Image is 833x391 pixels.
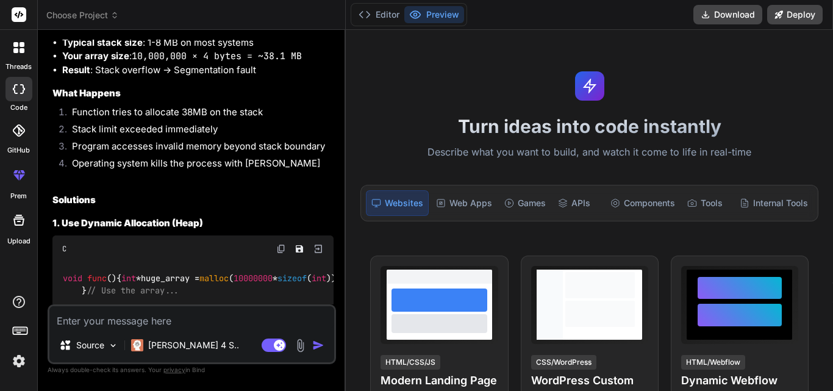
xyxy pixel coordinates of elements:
[62,64,90,76] strong: Result
[199,273,229,284] span: malloc
[7,236,30,246] label: Upload
[62,140,334,157] li: Program accesses invalid memory beyond stack boundary
[313,243,324,254] img: Open in Browser
[431,190,497,216] div: Web Apps
[62,49,334,63] li: :
[682,190,732,216] div: Tools
[52,87,121,99] strong: What Happens
[5,62,32,72] label: threads
[48,364,336,376] p: Always double-check its answers. Your in Bind
[354,6,404,23] button: Editor
[132,50,302,62] code: 10,000,000 × 4 bytes = ~38.1 MB
[87,273,107,284] span: func
[10,191,27,201] label: prem
[62,244,66,254] span: C
[108,340,118,351] img: Pick Models
[291,240,308,257] button: Save file
[121,273,136,284] span: int
[693,5,762,24] button: Download
[353,115,826,137] h1: Turn ideas into code instantly
[366,190,429,216] div: Websites
[62,106,334,123] li: Function tries to allocate 38MB on the stack
[293,339,307,353] img: attachment
[353,145,826,160] p: Describe what you want to build, and watch it come to life in real-time
[10,102,27,113] label: code
[312,273,326,284] span: int
[553,190,603,216] div: APIs
[277,273,307,284] span: sizeof
[87,285,179,296] span: // Use the array...
[62,123,334,140] li: Stack limit exceeded immediately
[9,351,29,371] img: settings
[767,5,823,24] button: Deploy
[381,372,498,389] h4: Modern Landing Page
[52,217,203,229] strong: 1. Use Dynamic Allocation (Heap)
[7,145,30,156] label: GitHub
[276,244,286,254] img: copy
[62,36,334,50] li: : 1-8 MB on most systems
[735,190,813,216] div: Internal Tools
[62,63,334,77] li: : Stack overflow → Segmentation fault
[404,6,464,23] button: Preview
[62,50,129,62] strong: Your array size
[499,190,551,216] div: Games
[381,355,440,370] div: HTML/CSS/JS
[234,273,273,284] span: 10000000
[76,339,104,351] p: Source
[107,273,116,284] span: ()
[62,272,673,322] code: { *huge_array = ( * ( )); (huge_array == ) { ( ); ; } (huge_array); }
[531,355,596,370] div: CSS/WordPress
[62,37,143,48] strong: Typical stack size
[52,194,96,206] strong: Solutions
[606,190,680,216] div: Components
[312,339,324,351] img: icon
[163,366,185,373] span: privacy
[46,9,119,21] span: Choose Project
[62,157,334,174] li: Operating system kills the process with [PERSON_NAME]
[148,339,239,351] p: [PERSON_NAME] 4 S..
[131,339,143,351] img: Claude 4 Sonnet
[63,273,82,284] span: void
[681,355,745,370] div: HTML/Webflow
